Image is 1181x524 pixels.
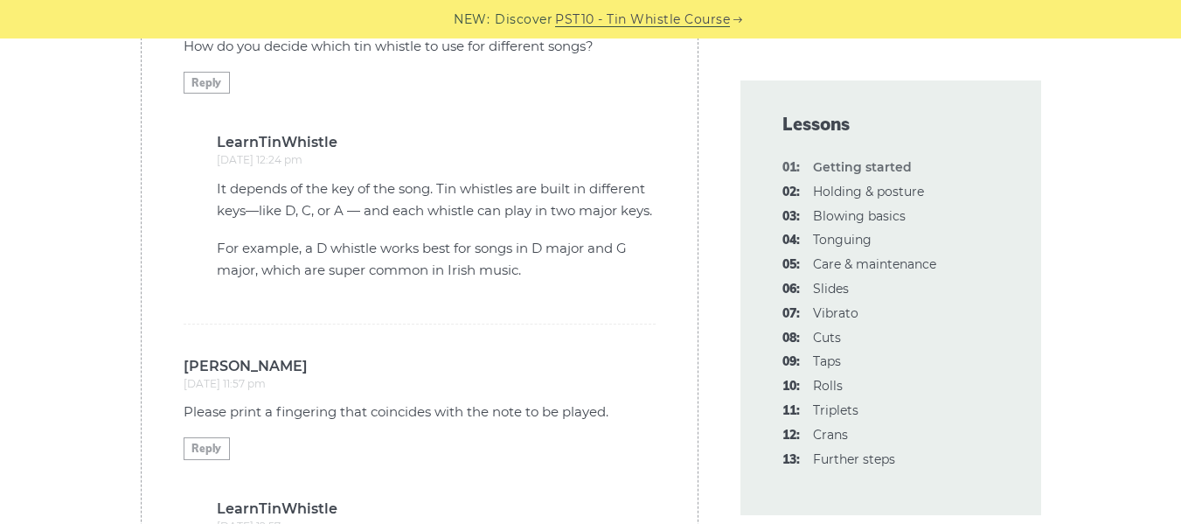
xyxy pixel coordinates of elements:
[217,502,656,516] b: LearnTinWhistle
[782,279,800,300] span: 06:
[495,10,552,30] span: Discover
[813,256,936,272] a: 05:Care & maintenance
[217,136,656,150] b: LearnTinWhistle
[813,451,895,467] a: 13:Further steps
[813,305,858,321] a: 07:Vibrato
[217,178,656,222] p: It depends of the key of the song. Tin whistles are built in different keys—like D, C, or A — and...
[782,230,800,251] span: 04:
[217,237,656,282] p: For example, a D whistle works best for songs in D major and G major, which are super common in I...
[184,72,230,94] a: Reply to Elisha Temple
[782,182,800,203] span: 02:
[782,206,800,227] span: 03:
[782,328,800,349] span: 08:
[813,208,906,224] a: 03:Blowing basics
[782,255,800,276] span: 05:
[782,304,800,325] span: 07:
[782,376,800,397] span: 10:
[782,352,800,373] span: 09:
[782,157,800,178] span: 01:
[184,35,656,58] p: How do you decide which tin whistle to use for different songs?
[813,378,843,394] a: 10:Rolls
[813,281,849,297] a: 06:Slides
[813,232,872,248] a: 04:Tonguing
[813,402,858,418] a: 11:Triplets
[782,112,999,136] span: Lessons
[454,10,490,30] span: NEW:
[184,437,230,459] a: Reply to Patricia Keeley
[813,184,924,199] a: 02:Holding & posture
[184,377,266,390] time: [DATE] 11:57 pm
[813,330,841,346] a: 08:Cuts
[782,450,800,471] span: 13:
[813,353,841,369] a: 09:Taps
[813,427,848,443] a: 12:Crans
[217,153,302,166] time: [DATE] 12:24 pm
[555,10,730,30] a: PST10 - Tin Whistle Course
[782,425,800,446] span: 12:
[184,401,656,423] p: Please print a fingering that coincides with the note to be played.
[782,401,800,422] span: 11:
[813,159,912,175] strong: Getting started
[184,360,656,374] b: [PERSON_NAME]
